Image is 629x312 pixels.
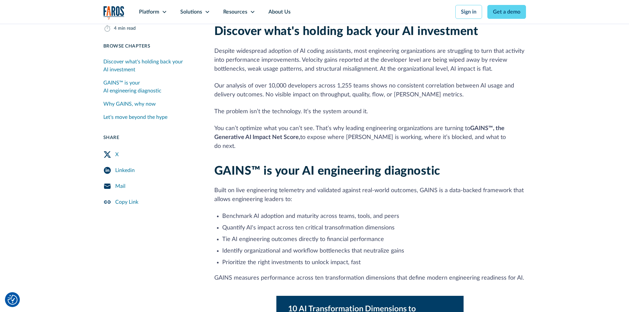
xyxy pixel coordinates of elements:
a: home [103,6,124,19]
div: Let's move beyond the hype [103,113,167,121]
a: Mail Share [103,178,198,194]
div: Browse Chapters [103,43,198,50]
a: GAINS™ is your AI engineering diagnostic [103,76,198,97]
li: Quantify AI's impact across ten critical transofrmation dimensions [222,224,526,232]
img: Logo of the analytics and reporting company Faros. [103,6,124,19]
a: Get a demo [487,5,526,19]
a: Copy Link [103,194,198,210]
li: Identify organizational and workflow bottlenecks that neutralize gains [222,247,526,256]
a: Sign in [455,5,482,19]
strong: GAINS™, the Generative AI Impact Net Score, [214,125,505,140]
div: Resources [223,8,247,16]
a: Why GAINS, why now [103,97,198,111]
h2: Discover what's holding back your AI investment [214,24,526,39]
p: You can’t optimize what you can’t see. That’s why leading engineering organizations are turning t... [214,124,526,151]
li: Prioritize the right investments to unlock impact, fast [222,258,526,267]
div: Linkedin [115,166,135,174]
img: Revisit consent button [8,295,17,305]
button: Cookie Settings [8,295,17,305]
a: Discover what's holding back your AI investment [103,55,198,76]
p: GAINS measures performance across ten transformation dimensions that define modern engineering re... [214,274,526,283]
a: LinkedIn Share [103,162,198,178]
div: Platform [139,8,159,16]
a: Let's move beyond the hype [103,111,198,124]
h2: GAINS™ is your AI engineering diagnostic [214,164,526,178]
div: Discover what's holding back your AI investment [103,58,198,74]
div: Solutions [180,8,202,16]
p: Our analysis of over 10,000 developers across 1,255 teams shows no consistent correlation between... [214,82,526,99]
a: Twitter Share [103,147,198,162]
div: X [115,151,119,158]
div: Share [103,134,198,141]
p: Built on live engineering telemetry and validated against real-world outcomes, GAINS is a data-ba... [214,186,526,204]
div: 4 [114,25,117,32]
div: Why GAINS, why now [103,100,156,108]
p: Despite widespread adoption of AI coding assistants, most engineering organizations are strugglin... [214,47,526,74]
div: min read [118,25,136,32]
p: The problem isn’t the technology. It’s the system around it. [214,107,526,116]
li: Tie AI engineering outcomes directly to financial performance [222,235,526,244]
div: Mail [115,182,125,190]
div: Copy Link [115,198,138,206]
li: Benchmark AI adoption and maturity across teams, tools, and peers [222,212,526,221]
div: GAINS™ is your AI engineering diagnostic [103,79,198,95]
